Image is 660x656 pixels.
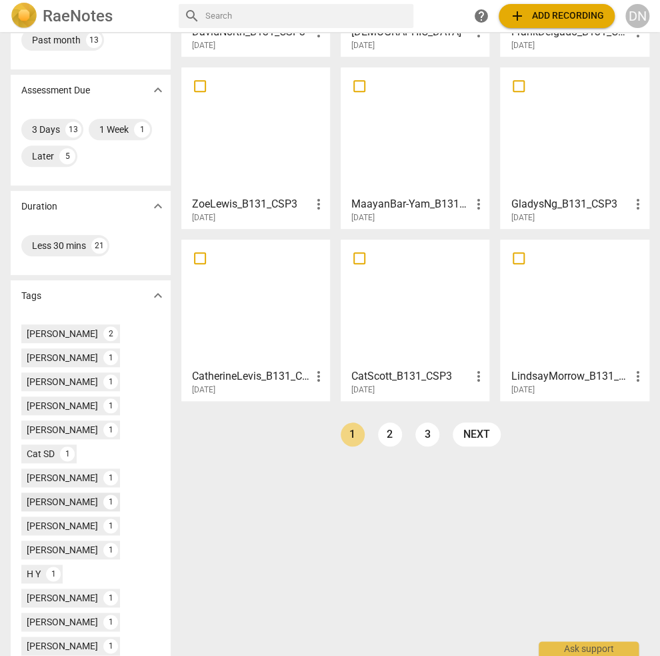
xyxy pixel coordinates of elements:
div: 1 [103,615,118,629]
div: 1 [134,121,150,137]
div: Less 30 mins [32,239,86,252]
span: [DATE] [511,384,534,396]
div: H Y [27,567,41,581]
span: add [509,8,525,24]
input: Search [205,5,409,27]
div: 1 [46,567,61,581]
span: expand_more [150,82,166,98]
a: LindsayMorrow_B131_CSP3[DATE] [505,244,644,395]
div: Cat SD [27,447,55,460]
span: search [184,8,200,24]
div: [PERSON_NAME] [27,591,98,605]
div: 1 [103,374,118,389]
div: 1 [103,398,118,413]
div: 1 [103,350,118,365]
div: 1 [60,446,75,461]
div: [PERSON_NAME] [27,399,98,412]
span: expand_more [150,288,166,304]
div: [PERSON_NAME] [27,375,98,388]
a: Page 3 [415,422,439,446]
div: 3 Days [32,123,60,136]
span: [DATE] [351,384,375,396]
span: [DATE] [511,212,534,224]
span: more_vert [630,196,646,212]
span: more_vert [311,368,327,384]
a: Page 2 [378,422,402,446]
span: more_vert [311,196,327,212]
span: more_vert [630,368,646,384]
div: [PERSON_NAME] [27,423,98,436]
a: GladysNg_B131_CSP3[DATE] [505,72,644,223]
h3: CatScott_B131_CSP3 [351,368,470,384]
p: Duration [21,200,57,214]
a: next [453,422,501,446]
h3: CatherineLevis_B131_CSP3 [192,368,311,384]
button: Show more [148,196,168,216]
div: [PERSON_NAME] [27,519,98,533]
div: 1 Week [99,123,129,136]
span: more_vert [470,368,486,384]
span: Add recording [509,8,604,24]
h3: MaayanBar-Yam_B131_CSP3 [351,196,470,212]
div: 1 [103,470,118,485]
div: [PERSON_NAME] [27,351,98,364]
img: Logo [11,3,37,29]
div: 5 [59,148,75,164]
button: Upload [499,4,615,28]
div: [PERSON_NAME] [27,615,98,629]
div: [PERSON_NAME] [27,471,98,484]
div: [PERSON_NAME] [27,327,98,340]
button: Show more [148,286,168,306]
div: [PERSON_NAME] [27,639,98,653]
span: [DATE] [192,212,215,224]
a: Page 1 is your current page [341,422,365,446]
div: 1 [103,591,118,605]
h3: LindsayMorrow_B131_CSP3 [511,368,629,384]
span: [DATE] [351,40,375,51]
div: 1 [103,495,118,509]
div: 1 [103,639,118,653]
span: help [473,8,489,24]
h2: RaeNotes [43,7,113,25]
h3: GladysNg_B131_CSP3 [511,196,629,212]
span: [DATE] [192,40,215,51]
span: expand_more [150,198,166,214]
div: Later [32,149,54,163]
a: LogoRaeNotes [11,3,168,29]
div: Ask support [539,641,639,656]
a: Help [469,4,493,28]
button: DN [625,4,649,28]
span: [DATE] [511,40,534,51]
div: 1 [103,422,118,437]
div: 2 [103,326,118,341]
div: 13 [65,121,81,137]
div: 13 [86,32,102,48]
div: 1 [103,543,118,557]
a: MaayanBar-Yam_B131_CSP3[DATE] [345,72,485,223]
h3: ZoeLewis_B131_CSP3 [192,196,311,212]
div: [PERSON_NAME] [27,495,98,509]
div: [PERSON_NAME] [27,543,98,557]
a: CatScott_B131_CSP3[DATE] [345,244,485,395]
span: more_vert [470,196,486,212]
button: Show more [148,80,168,100]
a: ZoeLewis_B131_CSP3[DATE] [186,72,325,223]
span: [DATE] [351,212,375,224]
span: [DATE] [192,384,215,396]
a: CatherineLevis_B131_CSP3[DATE] [186,244,325,395]
p: Tags [21,289,41,303]
p: Assessment Due [21,83,90,97]
div: 1 [103,519,118,533]
div: Past month [32,33,81,47]
div: 21 [91,238,107,254]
